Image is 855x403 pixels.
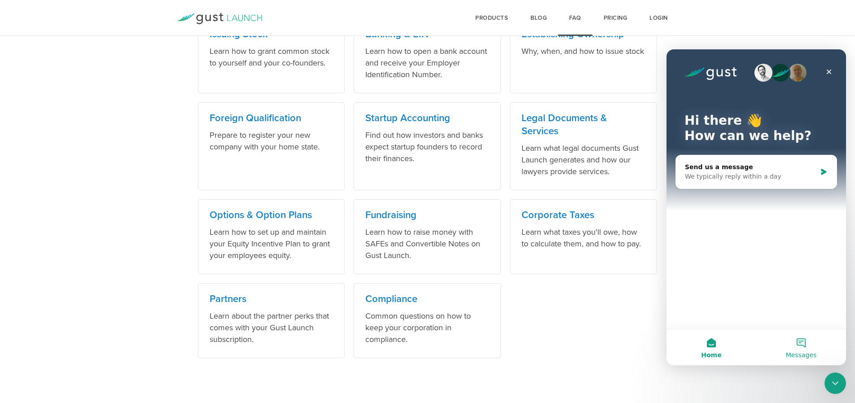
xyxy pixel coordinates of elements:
a: Issuing Stock Learn how to grant common stock to yourself and your co-founders. [198,18,345,93]
a: Fundraising Learn how to raise money with SAFEs and Convertible Notes on Gust Launch. [354,199,501,274]
p: Learn what legal documents Gust Launch generates and how our lawyers provide services. [522,142,645,177]
p: Find out how investors and banks expect startup founders to record their finances. [365,129,489,164]
p: Learn how to open a bank account and receive your Employer Identification Number. [365,45,489,80]
p: Learn about the partner perks that comes with your Gust Launch subscription. [210,310,333,345]
iframe: Intercom live chat [666,49,846,365]
a: Legal Documents & Services Learn what legal documents Gust Launch generates and how our lawyers p... [510,102,657,190]
p: Learn what taxes you'll owe, how to calculate them, and how to pay. [522,226,645,250]
a: Startup Accounting Find out how investors and banks expect startup founders to record their finan... [354,102,501,190]
a: Corporate Taxes Learn what taxes you'll owe, how to calculate them, and how to pay. [510,199,657,274]
a: Foreign Qualification Prepare to register your new company with your home state. [198,102,345,190]
a: Options & Option Plans Learn how to set up and maintain your Equity Incentive Plan to grant your ... [198,199,345,274]
a: Establishing Ownership Why, when, and how to issue stock [510,18,657,93]
a: Partners Learn about the partner perks that comes with your Gust Launch subscription. [198,283,345,358]
p: Why, when, and how to issue stock [522,45,645,57]
a: Banking & EIN Learn how to open a bank account and receive your Employer Identification Number. [354,18,501,93]
h3: Partners [210,293,333,306]
p: Learn how to set up and maintain your Equity Incentive Plan to grant your employees equity. [210,226,333,261]
h3: Legal Documents & Services [522,112,645,138]
p: Learn how to raise money with SAFEs and Convertible Notes on Gust Launch. [365,226,489,261]
h3: Foreign Qualification [210,112,333,125]
iframe: Intercom live chat [824,372,846,394]
h3: Compliance [365,293,489,306]
p: Common questions on how to keep your corporation in compliance. [365,310,489,345]
p: Prepare to register your new company with your home state. [210,129,333,153]
h3: Fundraising [365,209,489,222]
p: Learn how to grant common stock to yourself and your co-founders. [210,45,333,69]
h3: Options & Option Plans [210,209,333,222]
h3: Startup Accounting [365,112,489,125]
a: Compliance Common questions on how to keep your corporation in compliance. [354,283,501,358]
h3: Corporate Taxes [522,209,645,222]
